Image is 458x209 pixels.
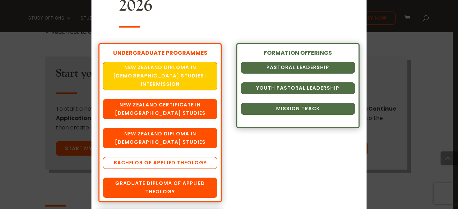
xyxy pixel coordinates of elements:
[103,48,217,57] div: UNDERGRADUATE PROGRAMMES
[103,62,217,90] a: New Zealand Diploma in [DEMOGRAPHIC_DATA] Studies | Intermission
[241,62,355,74] a: Pastoral Leadership
[241,103,355,115] a: Mission Track
[103,157,217,169] a: Bachelor of Applied Theology
[241,48,355,57] div: FORMATION OFFERINGS
[103,178,217,198] a: Graduate Diploma of Applied Theology
[103,128,217,148] a: New Zealand Diploma in [DEMOGRAPHIC_DATA] Studies
[241,82,355,94] a: Youth Pastoral Leadership
[103,99,217,119] a: New Zealand Certificate in [DEMOGRAPHIC_DATA] Studies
